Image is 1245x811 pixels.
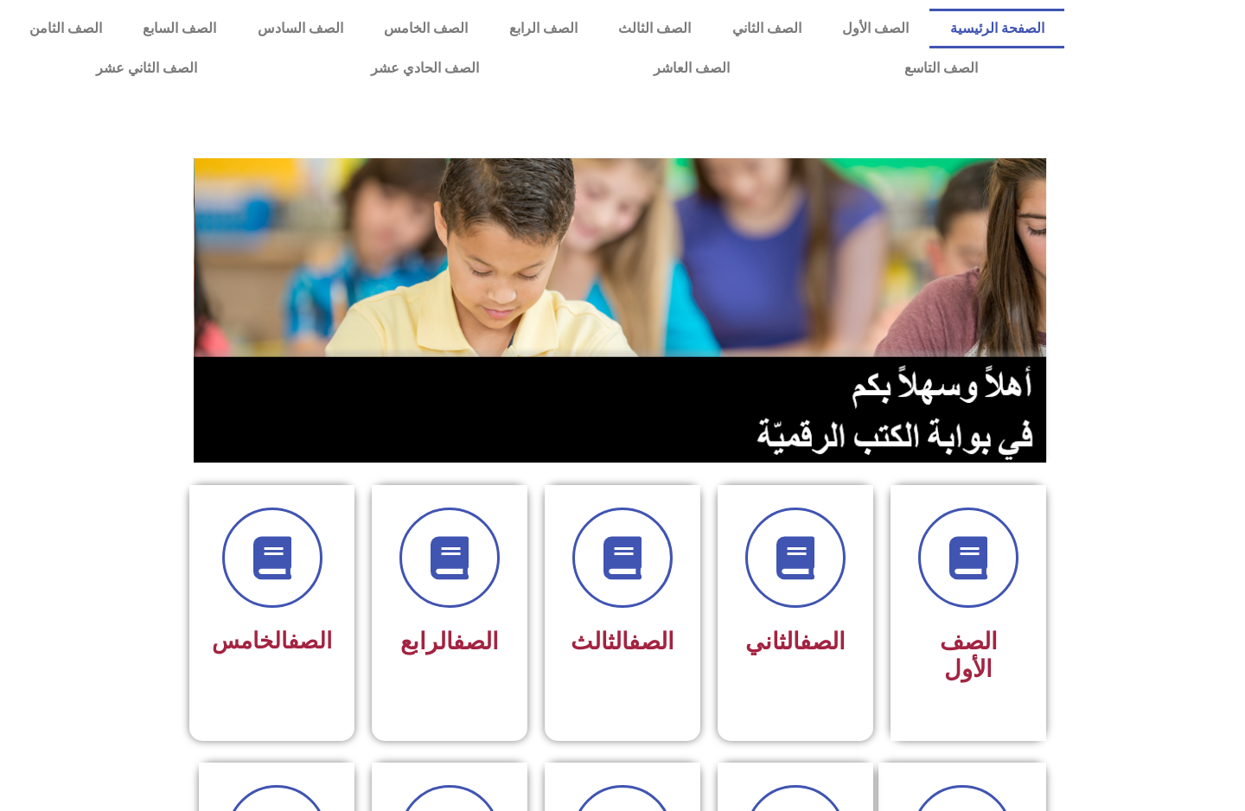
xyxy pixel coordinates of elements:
[629,628,674,655] a: الصف
[288,628,332,654] a: الصف
[800,628,846,655] a: الصف
[9,9,122,48] a: الصف الثامن
[453,628,499,655] a: الصف
[488,9,597,48] a: الصف الرابع
[123,9,237,48] a: الصف السابع
[237,9,363,48] a: الصف السادس
[712,9,821,48] a: الصف الثاني
[9,48,284,88] a: الصف الثاني عشر
[363,9,488,48] a: الصف الخامس
[745,628,846,655] span: الثاني
[940,628,998,683] span: الصف الأول
[212,628,332,654] span: الخامس
[284,48,567,88] a: الصف الحادي عشر
[821,9,929,48] a: الصف الأول
[566,48,817,88] a: الصف العاشر
[571,628,674,655] span: الثالث
[817,48,1065,88] a: الصف التاسع
[597,9,711,48] a: الصف الثالث
[400,628,499,655] span: الرابع
[929,9,1064,48] a: الصفحة الرئيسية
